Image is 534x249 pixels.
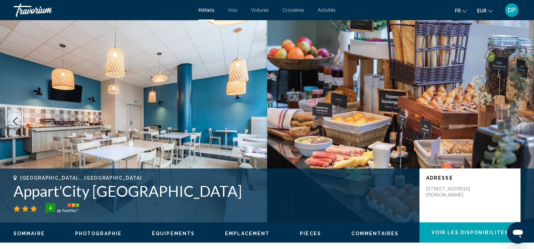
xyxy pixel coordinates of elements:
[152,230,195,237] button: Équipements
[455,6,467,15] button: Changer de langue
[75,230,122,237] button: Photographie
[282,7,304,13] a: Croisières
[477,8,486,13] font: EUR
[43,204,57,212] div: 4
[426,186,480,198] p: [STREET_ADDRESS][PERSON_NAME]
[45,203,79,214] img: trustyou-badge-hor.svg
[13,3,192,17] a: Travorium
[300,231,321,236] span: Pièces
[508,6,516,13] font: DP
[198,7,214,13] a: Hôtels
[75,231,122,236] span: Photographie
[426,175,514,181] p: Adresse
[300,230,321,237] button: Pièces
[152,231,195,236] span: Équipements
[251,7,269,13] a: Voitures
[228,7,238,13] a: Vols
[477,6,493,15] button: Changer de devise
[455,8,461,13] font: fr
[225,231,270,236] span: Emplacement
[318,7,336,13] a: Activités
[7,113,24,130] button: Previous image
[510,113,527,130] button: Next image
[351,231,399,236] span: Commentaires
[13,230,45,237] button: Sommaire
[432,230,508,236] span: Voir les disponibilités
[419,222,521,243] button: Voir les disponibilités
[225,230,270,237] button: Emplacement
[13,231,45,236] span: Sommaire
[351,230,399,237] button: Commentaires
[20,175,142,181] span: [GEOGRAPHIC_DATA], , [GEOGRAPHIC_DATA]
[503,3,521,17] button: Menu utilisateur
[13,182,413,200] h1: Appart'City [GEOGRAPHIC_DATA]
[507,222,529,244] iframe: Bouton de lancement de la fenêtre de messagerie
